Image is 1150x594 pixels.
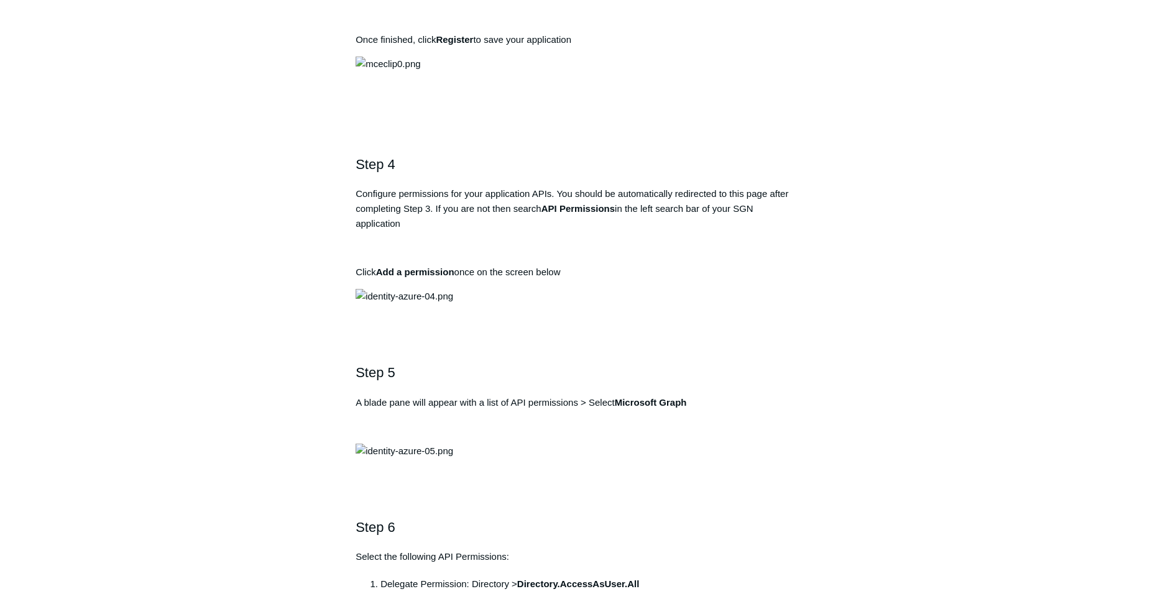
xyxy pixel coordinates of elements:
[356,516,794,538] h2: Step 6
[380,577,794,592] li: Delegate Permission: Directory >
[615,397,687,408] strong: Microsoft Graph
[517,578,640,589] strong: Directory.AccessAsUser.All
[541,203,615,214] strong: API Permissions
[356,153,794,175] h2: Step 4
[356,549,794,564] p: Select the following API Permissions:
[356,186,794,231] p: Configure permissions for your application APIs. You should be automatically redirected to this p...
[356,395,794,410] p: A blade pane will appear with a list of API permissions > Select
[356,57,420,71] img: mceclip0.png
[356,265,794,280] p: Click once on the screen below
[356,32,794,47] p: Once finished, click to save your application
[376,267,454,277] strong: Add a permission
[436,34,473,45] strong: Register
[356,289,453,304] img: identity-azure-04.png
[356,444,453,459] img: identity-azure-05.png
[356,362,794,383] h2: Step 5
